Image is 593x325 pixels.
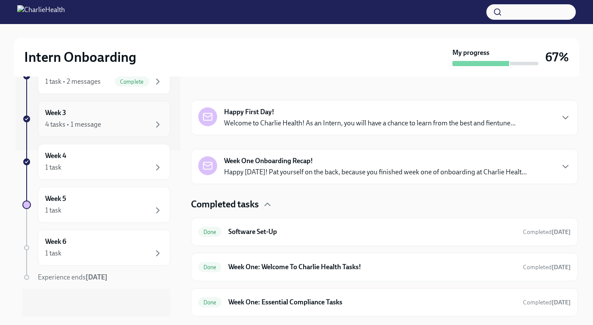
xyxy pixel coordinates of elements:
h6: Week One: Essential Compliance Tasks [228,298,516,307]
div: 4 tasks • 1 message [45,120,101,129]
span: Experience ends [38,273,108,281]
p: Happy [DATE]! Pat yourself on the back, because you finished week one of onboarding at Charlie He... [224,167,527,177]
a: DoneSoftware Set-UpCompleted[DATE] [198,225,571,239]
strong: [DATE] [86,273,108,281]
span: September 9th, 2025 21:48 [523,298,571,307]
span: Complete [115,79,149,85]
strong: [DATE] [552,264,571,271]
div: 1 task [45,249,61,258]
a: DoneWeek One: Essential Compliance TasksCompleted[DATE] [198,295,571,309]
span: Done [198,229,222,235]
strong: Week One Onboarding Recap! [224,156,313,166]
strong: [DATE] [552,299,571,306]
strong: Happy First Day! [224,107,274,117]
span: Completed [523,264,571,271]
h2: Intern Onboarding [24,49,136,66]
a: Week 41 task [22,144,170,180]
div: 1 task [45,163,61,172]
strong: [DATE] [552,228,571,236]
span: Done [198,299,222,306]
span: September 9th, 2025 20:28 [523,263,571,271]
a: Week 61 task [22,230,170,266]
strong: My progress [452,48,489,58]
a: Week 51 task [22,187,170,223]
img: CharlieHealth [17,5,65,19]
div: 1 task • 2 messages [45,77,101,86]
div: Completed tasks [191,198,578,211]
div: 1 task [45,206,61,215]
a: DoneWeek One: Welcome To Charlie Health Tasks!Completed[DATE] [198,260,571,274]
span: Done [198,264,222,270]
h6: Software Set-Up [228,227,516,237]
span: Completed [523,299,571,306]
h6: Week 6 [45,237,66,246]
a: Week 34 tasks • 1 message [22,101,170,137]
span: Completed [523,228,571,236]
h6: Week 4 [45,151,66,161]
h6: Week 5 [45,194,66,204]
h3: 67% [545,49,569,65]
h6: Week One: Welcome To Charlie Health Tasks! [228,262,516,272]
h6: Week 3 [45,108,66,118]
h4: Completed tasks [191,198,259,211]
span: September 3rd, 2025 17:25 [523,228,571,236]
p: Welcome to Charlie Health! As an Intern, you will have a chance to learn from the best and fientu... [224,118,516,128]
